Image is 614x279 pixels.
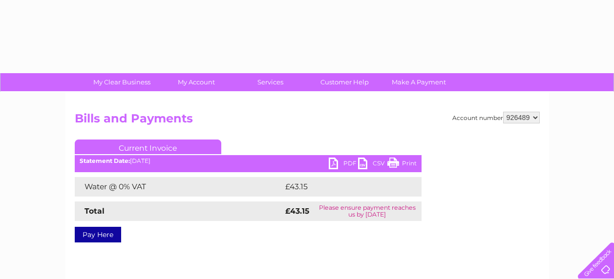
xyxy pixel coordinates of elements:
a: My Account [156,73,236,91]
h2: Bills and Payments [75,112,540,130]
strong: £43.15 [285,206,309,216]
a: Print [387,158,417,172]
td: Please ensure payment reaches us by [DATE] [313,201,421,221]
div: [DATE] [75,158,422,164]
a: Current Invoice [75,139,221,154]
b: Statement Date: [80,157,130,164]
a: Make A Payment [379,73,459,91]
td: Water @ 0% VAT [75,177,283,197]
a: Customer Help [304,73,385,91]
td: £43.15 [283,177,401,197]
a: Services [230,73,311,91]
strong: Total [85,206,105,216]
a: My Clear Business [82,73,162,91]
a: Pay Here [75,227,121,242]
div: Account number [452,112,540,123]
a: CSV [358,158,387,172]
a: PDF [329,158,358,172]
